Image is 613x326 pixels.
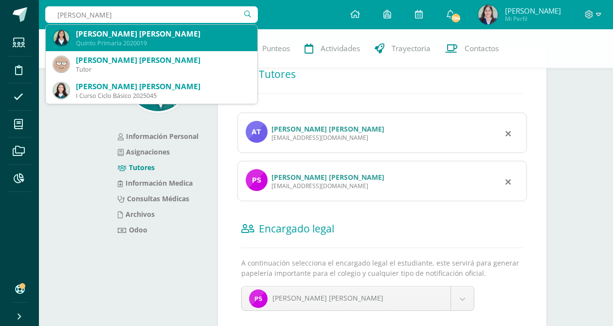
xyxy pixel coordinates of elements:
span: Trayectoria [392,43,431,54]
img: bc886874d70a74588afe01983c46b1ea.png [54,30,69,46]
a: [PERSON_NAME] [PERSON_NAME] [271,124,384,134]
div: Remover [505,175,511,187]
div: [PERSON_NAME] [PERSON_NAME] [76,29,250,39]
a: Información Personal [118,132,198,141]
img: 7d91b2ad3828eea4ac7a79b0fc59753c.png [54,83,69,98]
img: 97796920bc81e8e80142114d7182eef0.png [54,57,69,72]
div: Tutor [76,65,250,74]
span: [PERSON_NAME] [505,6,561,16]
a: Información Medica [118,178,193,188]
span: Mi Perfil [505,15,561,23]
span: Actividades [321,43,360,54]
a: Punteos [236,29,297,68]
a: Actividades [297,29,367,68]
a: Trayectoria [367,29,438,68]
span: Contactos [465,43,499,54]
div: [EMAIL_ADDRESS][DOMAIN_NAME] [271,182,384,190]
img: b1f1f5a3e247bbd46b90daab3818c7d5.png [249,289,268,308]
a: Consultas Médicas [118,194,189,203]
a: Asignaciones [118,147,170,156]
span: [PERSON_NAME] [PERSON_NAME] [272,293,383,303]
span: Tutores [259,67,296,81]
input: Busca un usuario... [45,6,258,23]
a: Archivos [118,210,155,219]
a: Odoo [118,225,147,234]
span: 194 [451,13,461,23]
a: Contactos [438,29,506,68]
a: [PERSON_NAME] [PERSON_NAME] [271,173,384,182]
img: profile image [246,121,268,143]
p: A continuación selecciona el encargado legal el estudiante, este servirá para generar papelería i... [241,258,523,278]
img: 4580ac292eff67b9f38c534a54293cd6.png [478,5,498,24]
span: Encargado legal [259,222,334,235]
a: Tutores [118,163,155,172]
div: I Curso Ciclo Básico 2025045 [76,92,250,100]
div: [PERSON_NAME] [PERSON_NAME] [76,55,250,65]
span: Punteos [262,43,290,54]
img: profile image [246,169,268,191]
div: [PERSON_NAME] [PERSON_NAME] [76,81,250,92]
div: Quinto Primaria 2020019 [76,39,250,47]
a: [PERSON_NAME] [PERSON_NAME] [242,287,474,310]
div: [EMAIL_ADDRESS][DOMAIN_NAME] [271,134,384,142]
div: Remover [505,127,511,139]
